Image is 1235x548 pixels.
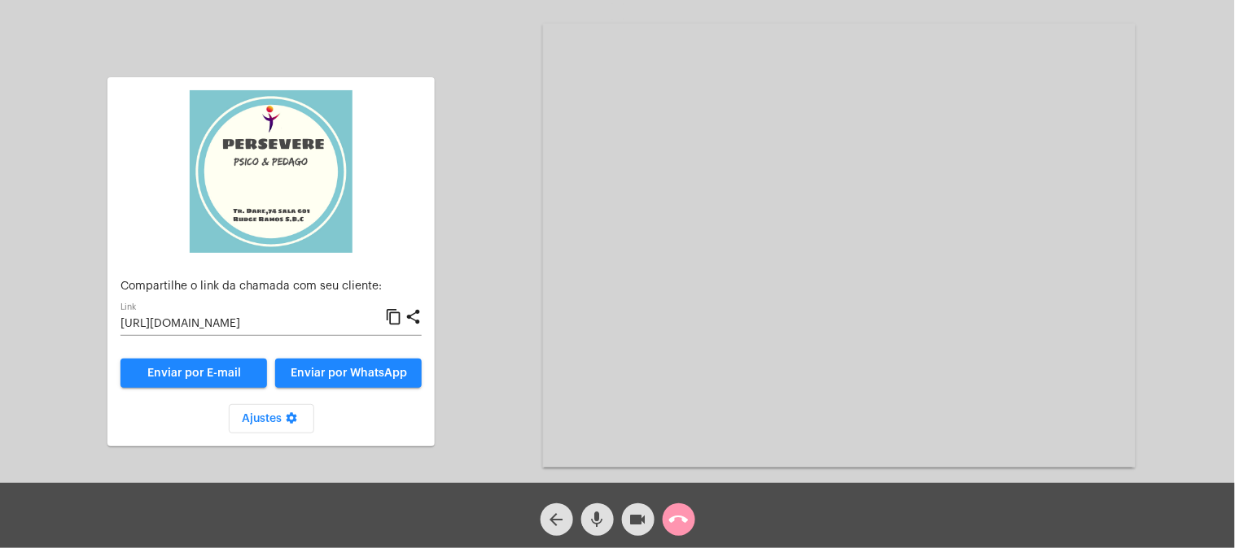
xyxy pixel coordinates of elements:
mat-icon: mic [588,510,607,529]
span: Ajustes [242,413,301,424]
a: Enviar por E-mail [120,359,267,388]
button: Enviar por WhatsApp [275,359,422,388]
span: Enviar por E-mail [147,368,241,379]
mat-icon: videocam [628,510,648,529]
p: Compartilhe o link da chamada com seu cliente: [120,281,422,293]
mat-icon: call_end [669,510,689,529]
mat-icon: arrow_back [547,510,567,529]
button: Ajustes [229,404,314,433]
span: Enviar por WhatsApp [291,368,407,379]
img: 5d8d47a4-7bd9-c6b3-230d-111f976e2b05.jpeg [190,90,353,253]
mat-icon: content_copy [385,307,402,327]
mat-icon: share [405,307,422,327]
mat-icon: settings [282,411,301,431]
